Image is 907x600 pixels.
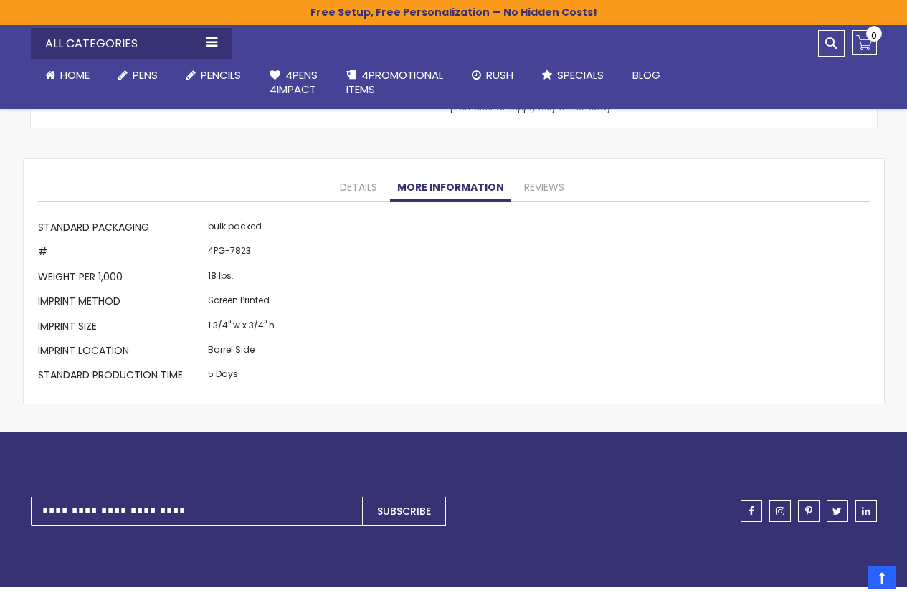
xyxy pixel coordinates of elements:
[172,59,255,91] a: Pencils
[346,67,443,97] span: 4PROMOTIONAL ITEMS
[632,67,660,82] span: Blog
[204,340,278,364] td: Barrel Side
[362,497,446,526] button: Subscribe
[377,504,431,518] span: Subscribe
[832,506,842,516] span: twitter
[204,365,278,389] td: 5 Days
[38,216,204,241] th: Standard Packaging
[38,291,204,315] th: Imprint Method
[798,500,820,522] a: pinterest
[104,59,172,91] a: Pens
[38,242,204,266] th: #
[776,506,784,516] span: instagram
[204,315,278,340] td: 1 3/4" w x 3/4" h
[38,315,204,340] th: Imprint Size
[38,365,204,389] th: Standard Production Time
[486,67,513,82] span: Rush
[390,173,511,202] a: More Information
[201,67,241,82] span: Pencils
[31,59,104,91] a: Home
[769,500,791,522] a: instagram
[517,173,571,202] a: Reviews
[871,29,877,42] span: 0
[868,566,896,589] a: Top
[133,67,158,82] span: Pens
[855,500,877,522] a: linkedin
[204,291,278,315] td: Screen Printed
[60,67,90,82] span: Home
[618,59,675,91] a: Blog
[31,28,232,59] div: All Categories
[204,242,278,266] td: 4PG-7823
[333,173,384,202] a: Details
[528,59,618,91] a: Specials
[457,59,528,91] a: Rush
[270,67,318,97] span: 4Pens 4impact
[827,500,848,522] a: twitter
[852,30,877,55] a: 0
[557,67,604,82] span: Specials
[204,216,278,241] td: bulk packed
[805,506,812,516] span: pinterest
[255,59,332,106] a: 4Pens4impact
[862,506,870,516] span: linkedin
[38,340,204,364] th: Imprint Location
[38,266,204,290] th: Weight per 1,000
[332,59,457,106] a: 4PROMOTIONALITEMS
[741,500,762,522] a: facebook
[204,266,278,290] td: 18 lbs.
[749,506,754,516] span: facebook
